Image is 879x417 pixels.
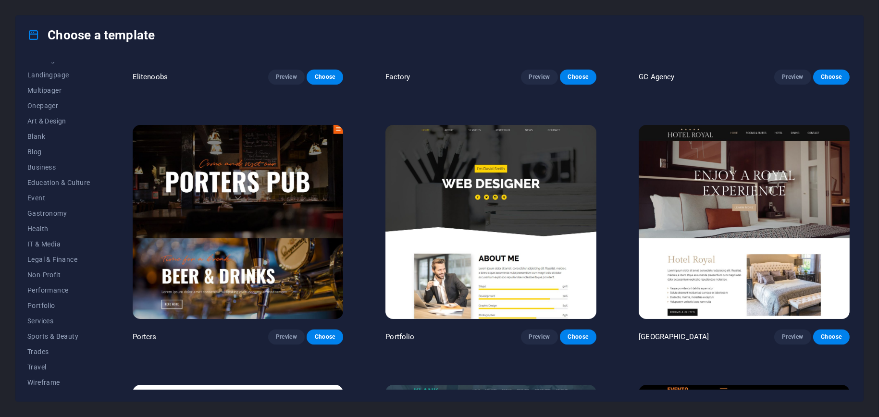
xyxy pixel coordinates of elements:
[27,236,90,252] button: IT & Media
[27,190,90,206] button: Event
[268,69,305,85] button: Preview
[782,73,803,81] span: Preview
[27,359,90,375] button: Travel
[27,163,90,171] span: Business
[27,209,90,217] span: Gastronomy
[27,332,90,340] span: Sports & Beauty
[27,113,90,129] button: Art & Design
[27,298,90,313] button: Portfolio
[782,333,803,341] span: Preview
[813,69,850,85] button: Choose
[529,333,550,341] span: Preview
[276,333,297,341] span: Preview
[27,133,90,140] span: Blank
[27,252,90,267] button: Legal & Finance
[27,71,90,79] span: Landingpage
[27,302,90,309] span: Portfolio
[774,69,811,85] button: Preview
[307,329,343,344] button: Choose
[27,148,90,156] span: Blog
[314,333,335,341] span: Choose
[133,332,157,342] p: Porters
[133,125,344,319] img: Porters
[521,329,557,344] button: Preview
[560,329,596,344] button: Choose
[27,159,90,175] button: Business
[27,27,155,43] h4: Choose a template
[27,282,90,298] button: Performance
[639,72,674,82] p: GC Agency
[27,348,90,356] span: Trades
[27,129,90,144] button: Blank
[27,98,90,113] button: Onepager
[133,72,168,82] p: Elitenoobs
[560,69,596,85] button: Choose
[774,329,811,344] button: Preview
[639,125,850,319] img: Hotel Royal
[27,194,90,202] span: Event
[821,333,842,341] span: Choose
[27,379,90,386] span: Wireframe
[27,375,90,390] button: Wireframe
[385,332,414,342] p: Portfolio
[27,240,90,248] span: IT & Media
[27,144,90,159] button: Blog
[27,206,90,221] button: Gastronomy
[27,221,90,236] button: Health
[27,317,90,325] span: Services
[813,329,850,344] button: Choose
[27,344,90,359] button: Trades
[27,256,90,263] span: Legal & Finance
[27,313,90,329] button: Services
[521,69,557,85] button: Preview
[276,73,297,81] span: Preview
[385,125,596,319] img: Portfolio
[27,102,90,110] span: Onepager
[27,329,90,344] button: Sports & Beauty
[27,67,90,83] button: Landingpage
[568,73,589,81] span: Choose
[27,83,90,98] button: Multipager
[27,271,90,279] span: Non-Profit
[529,73,550,81] span: Preview
[821,73,842,81] span: Choose
[27,179,90,186] span: Education & Culture
[268,329,305,344] button: Preview
[27,175,90,190] button: Education & Culture
[27,117,90,125] span: Art & Design
[27,286,90,294] span: Performance
[639,332,709,342] p: [GEOGRAPHIC_DATA]
[27,225,90,233] span: Health
[568,333,589,341] span: Choose
[307,69,343,85] button: Choose
[314,73,335,81] span: Choose
[27,363,90,371] span: Travel
[27,86,90,94] span: Multipager
[27,267,90,282] button: Non-Profit
[385,72,410,82] p: Factory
